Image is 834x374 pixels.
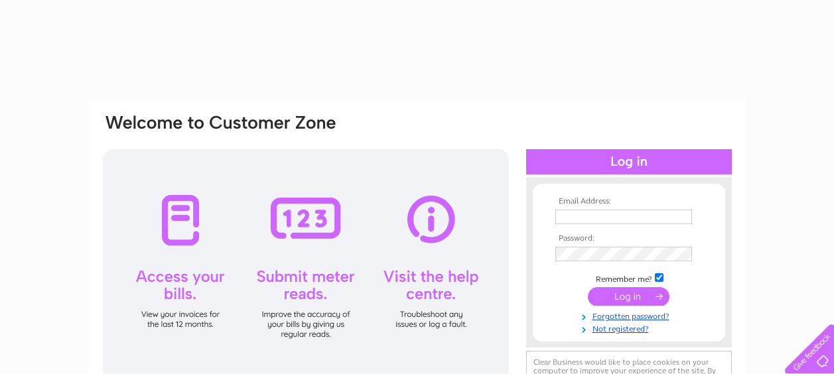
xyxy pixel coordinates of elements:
[555,309,706,322] a: Forgotten password?
[552,234,706,243] th: Password:
[552,271,706,284] td: Remember me?
[555,322,706,334] a: Not registered?
[552,197,706,206] th: Email Address:
[588,287,669,306] input: Submit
